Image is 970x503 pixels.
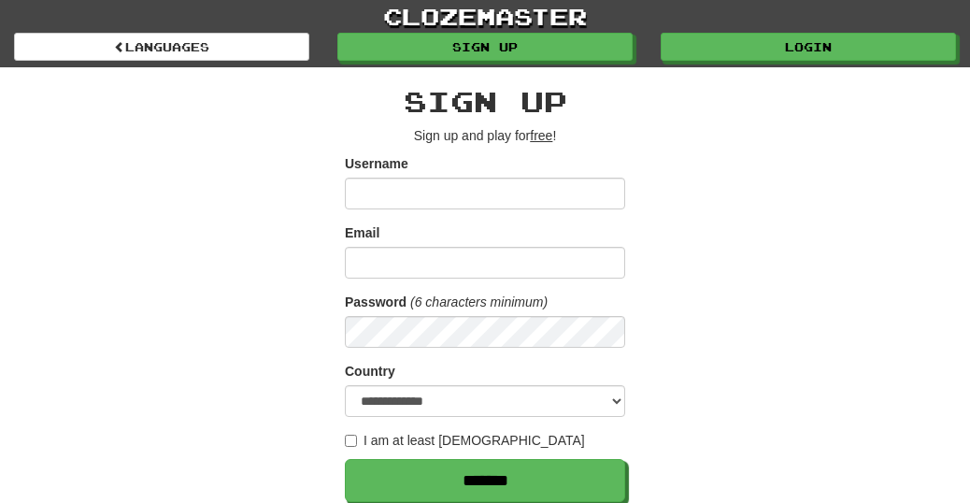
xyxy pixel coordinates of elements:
u: free [530,128,552,143]
label: Country [345,362,395,381]
label: Email [345,223,379,242]
a: Login [661,33,956,61]
a: Sign up [337,33,633,61]
label: Username [345,154,408,173]
em: (6 characters minimum) [410,295,548,309]
input: I am at least [DEMOGRAPHIC_DATA] [345,435,357,447]
h2: Sign up [345,86,625,117]
label: Password [345,293,407,311]
p: Sign up and play for ! [345,126,625,145]
label: I am at least [DEMOGRAPHIC_DATA] [345,431,585,450]
a: Languages [14,33,309,61]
